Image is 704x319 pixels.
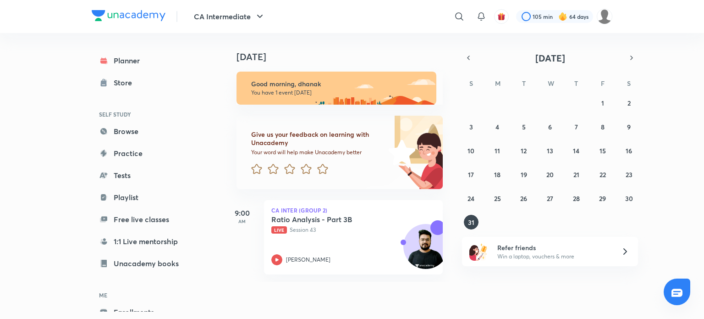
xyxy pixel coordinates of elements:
h6: SELF STUDY [92,106,198,122]
abbr: August 14, 2025 [573,146,579,155]
abbr: August 30, 2025 [625,194,633,203]
abbr: August 19, 2025 [521,170,527,179]
abbr: August 28, 2025 [573,194,580,203]
abbr: August 22, 2025 [599,170,606,179]
abbr: August 4, 2025 [495,123,499,131]
button: August 3, 2025 [464,119,478,134]
a: 1:1 Live mentorship [92,232,198,251]
abbr: August 11, 2025 [495,146,500,155]
button: August 10, 2025 [464,143,478,158]
abbr: August 31, 2025 [468,218,474,227]
abbr: August 26, 2025 [520,194,527,203]
button: August 29, 2025 [595,191,610,206]
button: August 4, 2025 [490,119,505,134]
button: August 25, 2025 [490,191,505,206]
h6: Give us your feedback on learning with Unacademy [251,130,385,147]
img: avatar [497,12,506,21]
img: streak [558,12,567,21]
button: August 26, 2025 [517,191,531,206]
button: August 1, 2025 [595,95,610,110]
abbr: August 7, 2025 [575,123,578,131]
p: Win a laptop, vouchers & more [497,252,610,261]
h5: 9:00 [224,207,260,218]
button: August 23, 2025 [621,167,636,182]
button: August 31, 2025 [464,215,478,229]
button: August 19, 2025 [517,167,531,182]
abbr: August 1, 2025 [601,99,604,107]
abbr: Saturday [627,79,631,88]
abbr: August 20, 2025 [546,170,554,179]
button: August 6, 2025 [543,119,557,134]
button: August 11, 2025 [490,143,505,158]
img: Avatar [404,229,448,273]
button: avatar [494,9,509,24]
p: You have 1 event [DATE] [251,89,428,96]
p: AM [224,218,260,224]
h6: ME [92,287,198,303]
abbr: August 21, 2025 [573,170,579,179]
button: August 24, 2025 [464,191,478,206]
button: August 18, 2025 [490,167,505,182]
p: CA Inter (Group 2) [271,207,435,213]
a: Practice [92,144,198,162]
abbr: Wednesday [548,79,554,88]
button: August 5, 2025 [517,119,531,134]
abbr: Sunday [469,79,473,88]
button: August 15, 2025 [595,143,610,158]
abbr: August 15, 2025 [599,146,606,155]
abbr: August 3, 2025 [469,123,473,131]
button: August 21, 2025 [569,167,583,182]
a: Planner [92,51,198,70]
button: August 2, 2025 [621,95,636,110]
abbr: August 9, 2025 [627,123,631,131]
p: Your word will help make Unacademy better [251,149,385,156]
abbr: August 5, 2025 [522,123,526,131]
h6: Refer friends [497,243,610,252]
h6: Good morning, dhanak [251,80,428,88]
button: [DATE] [475,51,625,64]
button: August 16, 2025 [621,143,636,158]
button: August 28, 2025 [569,191,583,206]
img: morning [236,72,436,105]
button: August 20, 2025 [543,167,557,182]
button: August 30, 2025 [621,191,636,206]
abbr: August 12, 2025 [521,146,527,155]
abbr: August 25, 2025 [494,194,501,203]
abbr: Thursday [574,79,578,88]
button: August 7, 2025 [569,119,583,134]
abbr: August 29, 2025 [599,194,606,203]
a: Free live classes [92,210,198,229]
abbr: August 24, 2025 [467,194,474,203]
a: Unacademy books [92,254,198,273]
a: Playlist [92,188,198,207]
abbr: August 13, 2025 [547,146,553,155]
button: August 27, 2025 [543,191,557,206]
abbr: August 16, 2025 [626,146,632,155]
abbr: Monday [495,79,500,88]
button: August 13, 2025 [543,143,557,158]
abbr: Friday [601,79,605,88]
p: [PERSON_NAME] [286,256,330,264]
abbr: August 23, 2025 [626,170,632,179]
abbr: August 2, 2025 [627,99,631,107]
button: August 22, 2025 [595,167,610,182]
button: August 14, 2025 [569,143,583,158]
img: referral [469,242,488,261]
a: Browse [92,122,198,140]
button: August 17, 2025 [464,167,478,182]
abbr: August 10, 2025 [467,146,474,155]
h4: [DATE] [236,51,452,62]
abbr: August 8, 2025 [601,123,605,131]
div: Store [114,77,137,88]
h5: Ratio Analysis - Part 3B [271,215,385,224]
p: Session 43 [271,226,415,234]
a: Store [92,73,198,92]
abbr: August 18, 2025 [494,170,500,179]
a: Tests [92,166,198,185]
img: feedback_image [357,116,443,189]
button: August 8, 2025 [595,119,610,134]
button: August 9, 2025 [621,119,636,134]
img: dhanak [597,9,612,24]
span: Live [271,226,287,234]
img: Company Logo [92,10,165,21]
